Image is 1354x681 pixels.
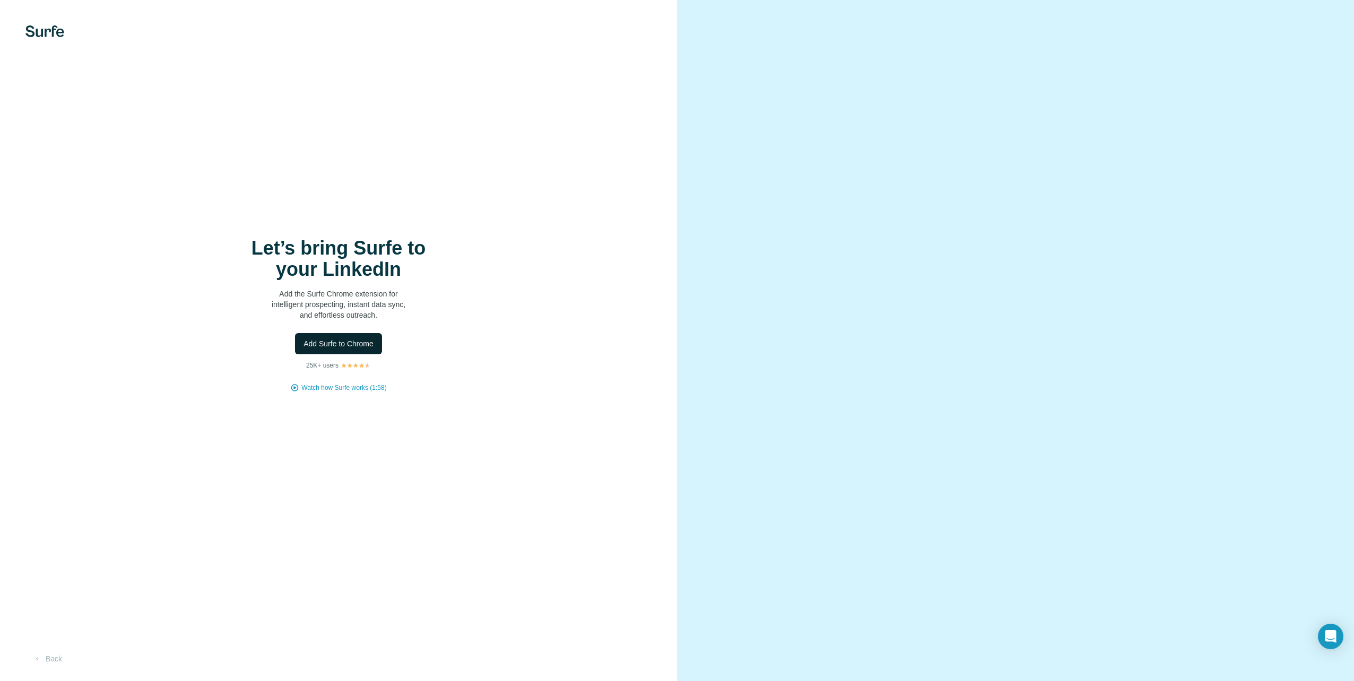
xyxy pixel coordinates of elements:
[1318,624,1343,649] div: Open Intercom Messenger
[232,238,445,280] h1: Let’s bring Surfe to your LinkedIn
[232,289,445,320] p: Add the Surfe Chrome extension for intelligent prospecting, instant data sync, and effortless out...
[295,333,382,354] button: Add Surfe to Chrome
[25,25,64,37] img: Surfe's logo
[303,338,374,349] span: Add Surfe to Chrome
[301,383,386,392] button: Watch how Surfe works (1:58)
[25,649,70,668] button: Back
[306,361,338,370] p: 25K+ users
[341,362,371,369] img: Rating Stars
